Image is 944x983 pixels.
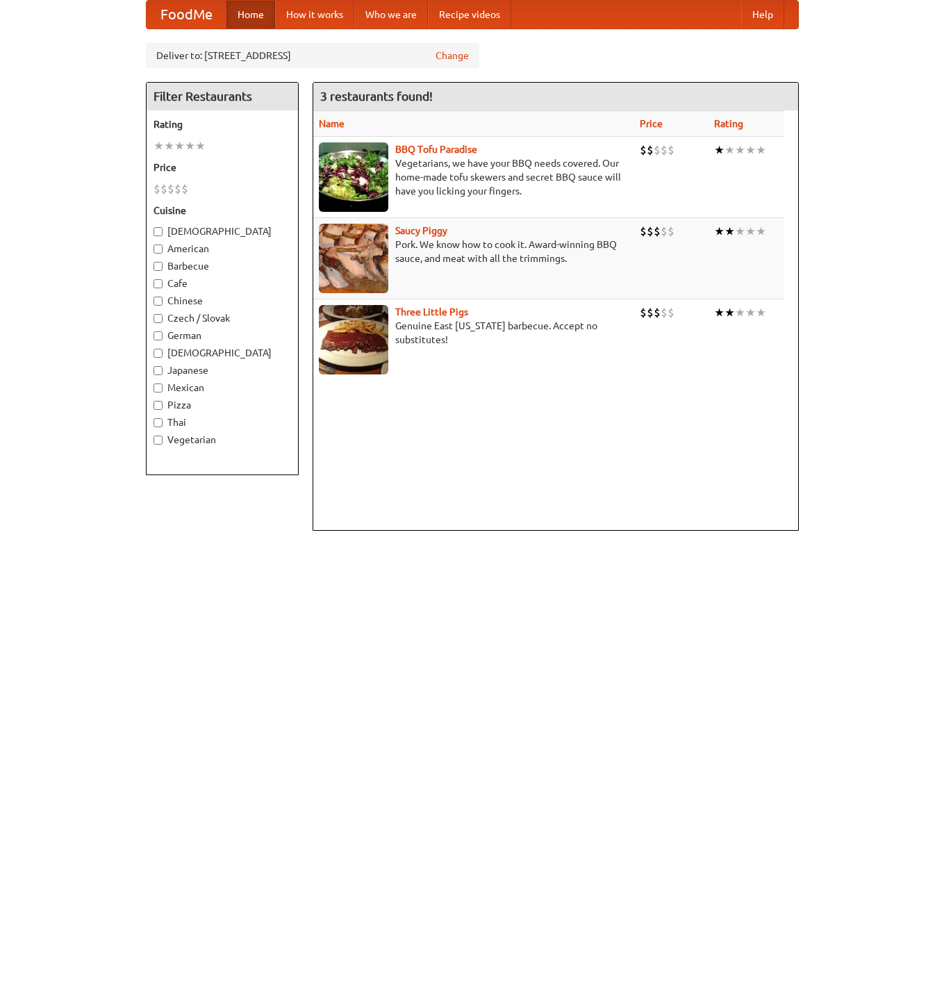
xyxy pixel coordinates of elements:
a: FoodMe [147,1,226,28]
li: $ [661,142,668,158]
a: Home [226,1,275,28]
li: $ [668,142,674,158]
label: Cafe [154,276,291,290]
li: ★ [735,305,745,320]
a: Saucy Piggy [395,225,447,236]
li: ★ [735,224,745,239]
img: littlepigs.jpg [319,305,388,374]
a: Rating [714,118,743,129]
input: Pizza [154,401,163,410]
li: ★ [756,142,766,158]
label: German [154,329,291,342]
input: Cafe [154,279,163,288]
li: $ [647,142,654,158]
label: Vegetarian [154,433,291,447]
li: ★ [724,305,735,320]
input: [DEMOGRAPHIC_DATA] [154,227,163,236]
input: German [154,331,163,340]
li: $ [661,305,668,320]
li: ★ [756,224,766,239]
a: BBQ Tofu Paradise [395,144,477,155]
input: Japanese [154,366,163,375]
label: Barbecue [154,259,291,273]
input: Mexican [154,383,163,393]
li: $ [647,305,654,320]
p: Genuine East [US_STATE] barbecue. Accept no substitutes! [319,319,629,347]
li: $ [160,181,167,197]
input: Vegetarian [154,436,163,445]
h5: Price [154,160,291,174]
li: ★ [714,142,724,158]
label: Chinese [154,294,291,308]
input: Chinese [154,297,163,306]
li: ★ [745,305,756,320]
li: $ [647,224,654,239]
input: Czech / Slovak [154,314,163,323]
ng-pluralize: 3 restaurants found! [320,90,433,103]
li: ★ [724,224,735,239]
label: American [154,242,291,256]
h5: Rating [154,117,291,131]
li: $ [181,181,188,197]
li: $ [154,181,160,197]
a: Name [319,118,345,129]
a: Recipe videos [428,1,511,28]
label: [DEMOGRAPHIC_DATA] [154,224,291,238]
li: ★ [195,138,206,154]
input: Thai [154,418,163,427]
li: ★ [724,142,735,158]
li: ★ [745,142,756,158]
label: Pizza [154,398,291,412]
p: Pork. We know how to cook it. Award-winning BBQ sauce, and meat with all the trimmings. [319,238,629,265]
li: ★ [154,138,164,154]
input: [DEMOGRAPHIC_DATA] [154,349,163,358]
label: Mexican [154,381,291,395]
li: $ [640,224,647,239]
li: ★ [745,224,756,239]
li: $ [640,305,647,320]
label: Czech / Slovak [154,311,291,325]
li: ★ [164,138,174,154]
li: $ [174,181,181,197]
a: How it works [275,1,354,28]
a: Help [741,1,784,28]
li: ★ [185,138,195,154]
li: $ [654,142,661,158]
li: $ [661,224,668,239]
input: American [154,245,163,254]
li: ★ [714,224,724,239]
li: ★ [714,305,724,320]
label: Thai [154,415,291,429]
a: Three Little Pigs [395,306,468,317]
li: $ [640,142,647,158]
a: Who we are [354,1,428,28]
p: Vegetarians, we have your BBQ needs covered. Our home-made tofu skewers and secret BBQ sauce will... [319,156,629,198]
li: ★ [174,138,185,154]
a: Change [436,49,469,63]
li: $ [167,181,174,197]
li: $ [668,305,674,320]
img: tofuparadise.jpg [319,142,388,212]
h5: Cuisine [154,204,291,217]
li: $ [668,224,674,239]
div: Deliver to: [STREET_ADDRESS] [146,43,479,68]
label: [DEMOGRAPHIC_DATA] [154,346,291,360]
li: ★ [756,305,766,320]
li: $ [654,224,661,239]
label: Japanese [154,363,291,377]
li: $ [654,305,661,320]
li: ★ [735,142,745,158]
h4: Filter Restaurants [147,83,298,110]
img: saucy.jpg [319,224,388,293]
input: Barbecue [154,262,163,271]
a: Price [640,118,663,129]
